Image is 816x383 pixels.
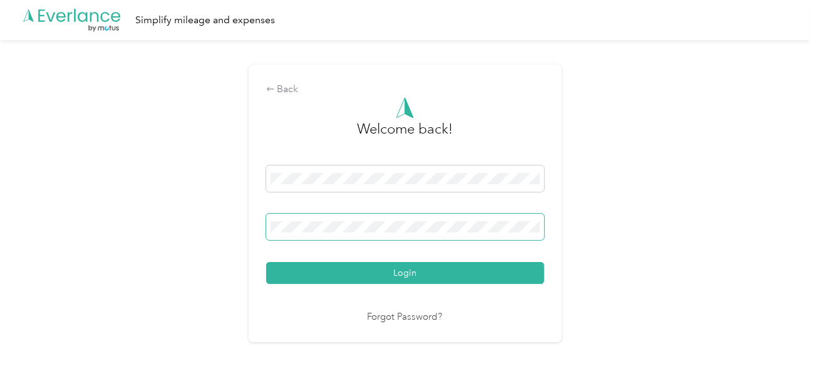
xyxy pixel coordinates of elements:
button: Login [266,262,544,284]
h3: greeting [357,118,453,152]
div: Back [266,82,544,97]
iframe: Everlance-gr Chat Button Frame [746,313,816,383]
div: Simplify mileage and expenses [135,13,275,28]
a: Forgot Password? [368,310,443,325]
